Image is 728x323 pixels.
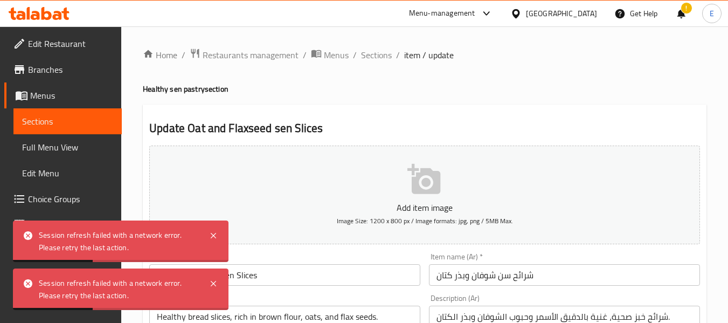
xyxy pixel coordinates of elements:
span: Menus [30,89,113,102]
a: Branches [4,57,122,83]
nav: breadcrumb [143,48,706,62]
a: Home [143,49,177,61]
li: / [303,49,307,61]
span: Edit Restaurant [28,37,113,50]
span: Choice Groups [28,193,113,205]
a: Menus [311,48,349,62]
span: Restaurants management [203,49,299,61]
span: Image Size: 1200 x 800 px / Image formats: jpg, png / 5MB Max. [337,215,513,227]
input: Enter name En [149,264,420,286]
li: / [396,49,400,61]
a: Menu disclaimer [4,264,122,290]
a: Promotions [4,238,122,264]
span: item / update [404,49,454,61]
span: Edit Menu [22,167,113,180]
a: Full Menu View [13,134,122,160]
div: [GEOGRAPHIC_DATA] [526,8,597,19]
span: Sections [22,115,113,128]
a: Edit Menu [13,160,122,186]
a: Upsell [4,290,122,315]
div: Menu-management [409,7,475,20]
a: Coupons [4,212,122,238]
button: Add item imageImage Size: 1200 x 800 px / Image formats: jpg, png / 5MB Max. [149,146,700,244]
a: Edit Restaurant [4,31,122,57]
div: Session refresh failed with a network error. Please retry the last action. [39,229,198,253]
div: Session refresh failed with a network error. Please retry the last action. [39,277,198,301]
span: Full Menu View [22,141,113,154]
a: Menus [4,83,122,108]
span: Branches [28,63,113,76]
span: Menus [324,49,349,61]
input: Enter name Ar [429,264,700,286]
a: Choice Groups [4,186,122,212]
li: / [353,49,357,61]
span: Coupons [28,218,113,231]
a: Sections [13,108,122,134]
a: Restaurants management [190,48,299,62]
span: E [710,8,714,19]
p: Add item image [166,201,683,214]
h2: Update Oat and Flaxseed sen Slices [149,120,700,136]
li: / [182,49,185,61]
h4: Healthy sen pastry section [143,84,706,94]
a: Sections [361,49,392,61]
